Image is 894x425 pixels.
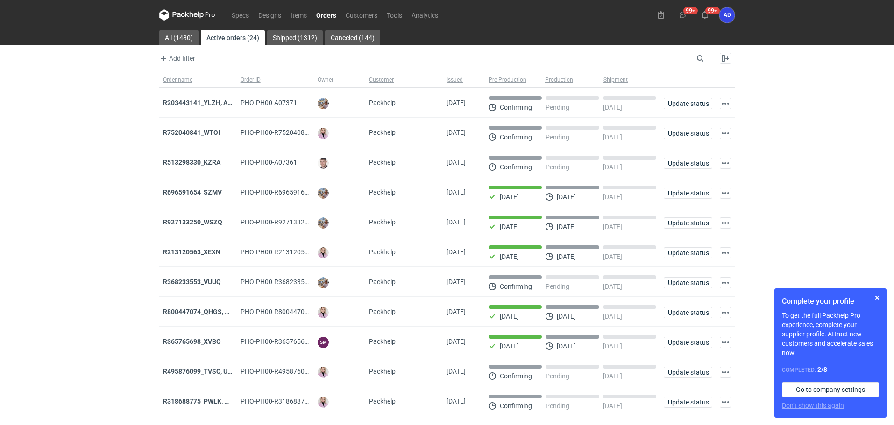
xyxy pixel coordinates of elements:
[447,99,466,106] span: 13/10/2025
[782,382,879,397] a: Go to company settings
[447,218,466,226] span: 09/10/2025
[557,253,576,260] p: [DATE]
[545,76,573,84] span: Production
[325,30,380,45] a: Canceled (144)
[603,193,622,201] p: [DATE]
[382,9,407,21] a: Tools
[163,129,220,136] strong: R752040841_WTOI
[557,193,576,201] p: [DATE]
[782,296,879,307] h1: Complete your profile
[668,309,708,316] span: Update status
[158,53,195,64] span: Add filter
[720,98,731,109] button: Actions
[664,98,712,109] button: Update status
[500,372,532,380] p: Confirming
[369,278,396,286] span: Packhelp
[720,367,731,378] button: Actions
[163,397,242,405] a: R318688775_PWLK, WTKU
[782,311,879,357] p: To get the full Packhelp Pro experience, complete your supplier profile. Attract new customers an...
[782,401,844,410] button: Don’t show this again
[500,313,519,320] p: [DATE]
[675,7,690,22] button: 99+
[719,7,735,23] button: AD
[668,399,708,405] span: Update status
[369,76,394,84] span: Customer
[163,248,220,256] a: R213120563_XEXN
[163,368,239,375] strong: R495876099_TVSO, UQHI
[489,76,526,84] span: Pre-Production
[163,159,220,166] strong: R513298330_KZRA
[664,307,712,318] button: Update status
[500,342,519,350] p: [DATE]
[201,30,265,45] a: Active orders (24)
[603,133,622,141] p: [DATE]
[318,217,329,229] img: Michał Palasek
[163,338,221,345] a: R365765698_XVBO
[318,128,329,139] img: Klaudia Wiśniewska
[546,133,569,141] p: Pending
[664,158,712,169] button: Update status
[369,248,396,256] span: Packhelp
[241,99,297,106] span: PHO-PH00-A07371
[603,163,622,171] p: [DATE]
[720,188,731,199] button: Actions
[447,368,466,375] span: 07/10/2025
[369,99,396,106] span: Packhelp
[318,98,329,109] img: Michał Palasek
[241,129,331,136] span: PHO-PH00-R752040841_WTOI
[365,72,443,87] button: Customer
[341,9,382,21] a: Customers
[664,188,712,199] button: Update status
[157,53,196,64] button: Add filter
[500,253,519,260] p: [DATE]
[697,7,712,22] button: 99+
[369,368,396,375] span: Packhelp
[668,220,708,226] span: Update status
[720,128,731,139] button: Actions
[241,76,261,84] span: Order ID
[369,159,396,166] span: Packhelp
[159,30,199,45] a: All (1480)
[241,218,333,226] span: PHO-PH00-R927133250_WSZQ
[318,397,329,408] img: Klaudia Wiśniewska
[241,188,332,196] span: PHO-PH00-R696591654_SZMV
[668,130,708,137] span: Update status
[163,99,242,106] a: R203443141_YLZH, AHYW
[668,339,708,346] span: Update status
[163,76,192,84] span: Order name
[318,367,329,378] img: Klaudia Wiśniewska
[695,53,724,64] input: Search
[241,248,332,256] span: PHO-PH00-R213120563_XEXN
[159,72,237,87] button: Order name
[546,372,569,380] p: Pending
[500,402,532,410] p: Confirming
[603,402,622,410] p: [DATE]
[163,278,221,286] strong: R368233553_VUUQ
[241,159,297,166] span: PHO-PH00-A07361
[447,308,466,315] span: 07/10/2025
[163,218,222,226] a: R927133250_WSZQ
[237,72,314,87] button: Order ID
[241,278,332,286] span: PHO-PH00-R368233553_VUUQ
[369,308,396,315] span: Packhelp
[664,217,712,229] button: Update status
[241,308,391,315] span: PHO-PH00-R800447074_QHGS,-NYZC,-DXPA,-QBLZ
[664,128,712,139] button: Update status
[447,278,466,286] span: 08/10/2025
[318,337,329,348] figcaption: SM
[318,247,329,258] img: Klaudia Wiśniewska
[603,253,622,260] p: [DATE]
[163,308,281,315] strong: R800447074_QHGS, NYZC, DXPA, QBLZ
[603,372,622,380] p: [DATE]
[443,72,485,87] button: Issued
[312,9,341,21] a: Orders
[557,223,576,230] p: [DATE]
[543,72,602,87] button: Production
[500,193,519,201] p: [DATE]
[546,283,569,290] p: Pending
[668,369,708,376] span: Update status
